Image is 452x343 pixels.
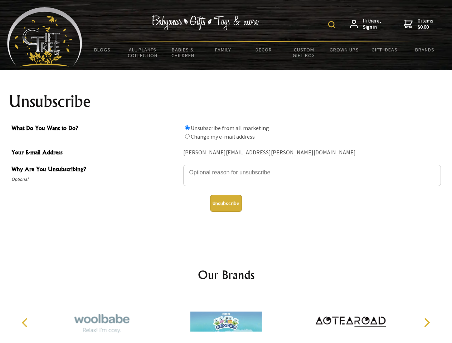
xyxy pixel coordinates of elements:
[183,165,441,186] textarea: Why Are You Unsubscribing?
[191,133,255,140] label: Change my e-mail address
[404,18,433,30] a: 0 items$0.00
[363,18,381,30] span: Hi there,
[203,42,244,57] a: Family
[11,165,180,175] span: Why Are You Unsubscribing?
[183,147,441,158] div: [PERSON_NAME][EMAIL_ADDRESS][PERSON_NAME][DOMAIN_NAME]
[185,125,190,130] input: What Do You Want to Do?
[210,195,242,212] button: Unsubscribe
[82,42,123,57] a: BLOGS
[324,42,364,57] a: Grown Ups
[328,21,335,28] img: product search
[18,315,34,330] button: Previous
[191,124,269,131] label: Unsubscribe from all marketing
[11,175,180,184] span: Optional
[11,148,180,158] span: Your E-mail Address
[11,124,180,134] span: What Do You Want to Do?
[152,15,259,30] img: Babywear - Gifts - Toys & more
[418,24,433,30] strong: $0.00
[418,18,433,30] span: 0 items
[350,18,381,30] a: Hi there,Sign in
[243,42,284,57] a: Decor
[284,42,324,63] a: Custom Gift Box
[14,266,438,283] h2: Our Brands
[363,24,381,30] strong: Sign in
[9,93,444,110] h1: Unsubscribe
[7,7,82,66] img: Babyware - Gifts - Toys and more...
[364,42,405,57] a: Gift Ideas
[185,134,190,139] input: What Do You Want to Do?
[123,42,163,63] a: All Plants Collection
[419,315,434,330] button: Next
[163,42,203,63] a: Babies & Children
[405,42,445,57] a: Brands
